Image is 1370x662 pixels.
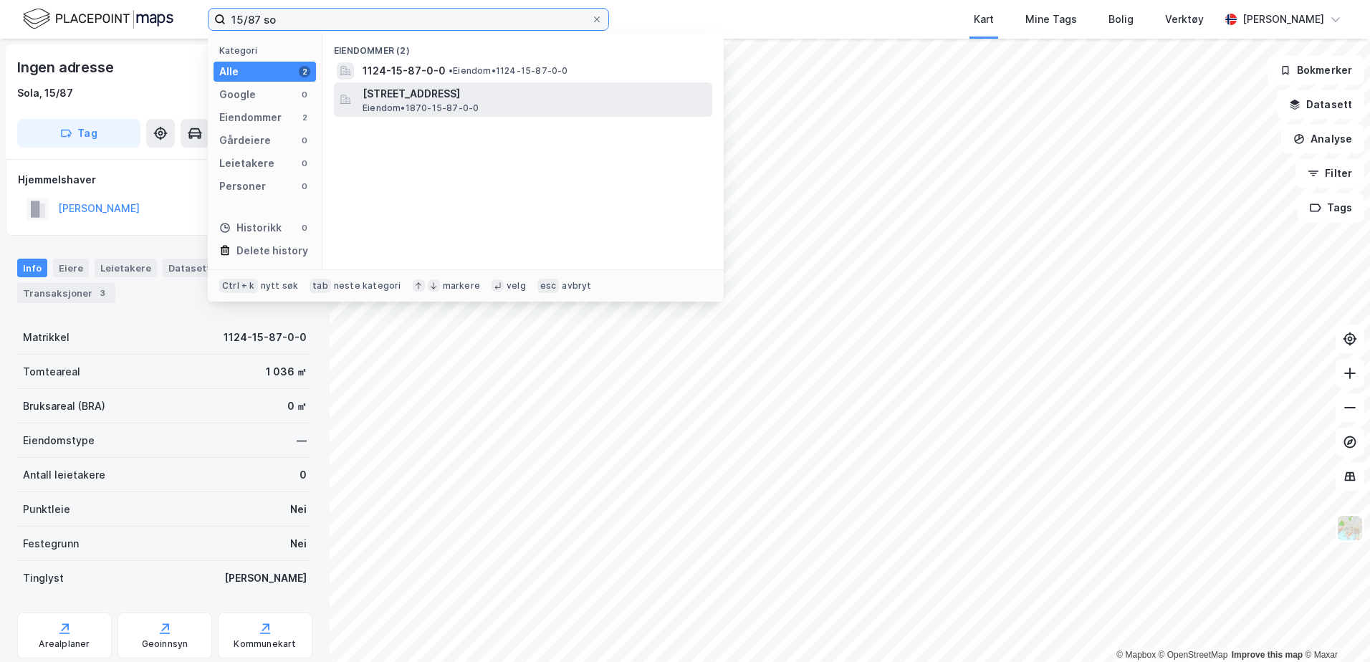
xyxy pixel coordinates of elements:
[18,171,312,188] div: Hjemmelshaver
[23,466,105,484] div: Antall leietakere
[1277,90,1364,119] button: Datasett
[1165,11,1204,28] div: Verktøy
[1116,650,1156,660] a: Mapbox
[363,85,706,102] span: [STREET_ADDRESS]
[224,329,307,346] div: 1124-15-87-0-0
[23,6,173,32] img: logo.f888ab2527a4732fd821a326f86c7f29.svg
[226,9,591,30] input: Søk på adresse, matrikkel, gårdeiere, leietakere eller personer
[219,86,256,103] div: Google
[219,63,239,80] div: Alle
[17,56,116,79] div: Ingen adresse
[1336,514,1364,542] img: Z
[300,466,307,484] div: 0
[219,132,271,149] div: Gårdeiere
[1295,159,1364,188] button: Filter
[224,570,307,587] div: [PERSON_NAME]
[17,119,140,148] button: Tag
[219,155,274,172] div: Leietakere
[219,279,258,293] div: Ctrl + k
[297,432,307,449] div: —
[974,11,994,28] div: Kart
[17,259,47,277] div: Info
[234,638,296,650] div: Kommunekart
[363,62,446,80] span: 1124-15-87-0-0
[53,259,89,277] div: Eiere
[236,242,308,259] div: Delete history
[1281,125,1364,153] button: Analyse
[299,181,310,192] div: 0
[310,279,331,293] div: tab
[39,638,90,650] div: Arealplaner
[299,89,310,100] div: 0
[299,112,310,123] div: 2
[1108,11,1134,28] div: Bolig
[95,259,157,277] div: Leietakere
[562,280,591,292] div: avbryt
[17,85,73,102] div: Sola, 15/87
[219,219,282,236] div: Historikk
[219,45,316,56] div: Kategori
[261,280,299,292] div: nytt søk
[1159,650,1228,660] a: OpenStreetMap
[449,65,568,77] span: Eiendom • 1124-15-87-0-0
[287,398,307,415] div: 0 ㎡
[1242,11,1324,28] div: [PERSON_NAME]
[219,109,282,126] div: Eiendommer
[23,570,64,587] div: Tinglyst
[334,280,401,292] div: neste kategori
[23,398,105,415] div: Bruksareal (BRA)
[23,535,79,552] div: Festegrunn
[219,178,266,195] div: Personer
[23,363,80,380] div: Tomteareal
[299,66,310,77] div: 2
[23,501,70,518] div: Punktleie
[95,286,110,300] div: 3
[299,135,310,146] div: 0
[17,283,115,303] div: Transaksjoner
[537,279,560,293] div: esc
[1268,56,1364,85] button: Bokmerker
[1298,593,1370,662] iframe: Chat Widget
[322,34,724,59] div: Eiendommer (2)
[142,638,188,650] div: Geoinnsyn
[23,432,95,449] div: Eiendomstype
[1298,193,1364,222] button: Tags
[363,102,479,114] span: Eiendom • 1870-15-87-0-0
[449,65,453,76] span: •
[299,158,310,169] div: 0
[266,363,307,380] div: 1 036 ㎡
[1232,650,1303,660] a: Improve this map
[1298,593,1370,662] div: Kontrollprogram for chat
[290,535,307,552] div: Nei
[299,222,310,234] div: 0
[1025,11,1077,28] div: Mine Tags
[23,329,70,346] div: Matrikkel
[163,259,216,277] div: Datasett
[443,280,480,292] div: markere
[290,501,307,518] div: Nei
[507,280,526,292] div: velg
